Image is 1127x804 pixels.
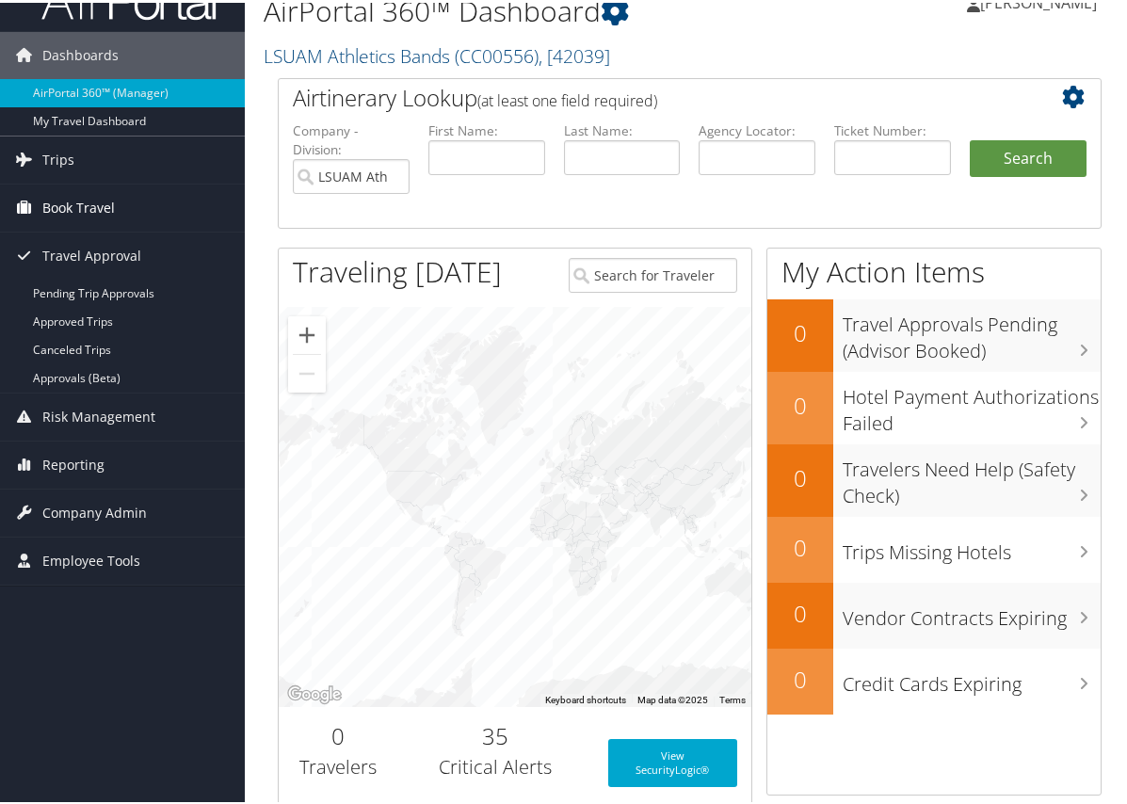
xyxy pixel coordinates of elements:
h2: 0 [767,529,833,561]
h1: Traveling [DATE] [293,249,502,289]
span: Risk Management [42,391,155,438]
span: Trips [42,134,74,181]
span: (at least one field required) [477,88,657,108]
h2: 35 [411,717,580,749]
h2: 0 [767,661,833,693]
span: Travel Approval [42,230,141,277]
span: , [ 42039 ] [539,40,610,66]
button: Keyboard shortcuts [545,691,626,704]
h2: 0 [767,387,833,419]
h3: Travel Approvals Pending (Advisor Booked) [843,299,1101,362]
h1: My Action Items [767,249,1101,289]
h2: 0 [293,717,383,749]
label: Last Name: [564,119,681,137]
a: 0Hotel Payment Authorizations Failed [767,369,1101,442]
h2: Airtinerary Lookup [293,79,1018,111]
a: LSUAM Athletics Bands [264,40,610,66]
span: Reporting [42,439,105,486]
a: 0Credit Cards Expiring [767,646,1101,712]
a: 0Trips Missing Hotels [767,514,1101,580]
a: Open this area in Google Maps (opens a new window) [283,680,346,704]
h3: Vendor Contracts Expiring [843,593,1101,629]
h3: Critical Alerts [411,751,580,778]
a: 0Travel Approvals Pending (Advisor Booked) [767,297,1101,369]
h3: Trips Missing Hotels [843,527,1101,563]
h3: Travelers Need Help (Safety Check) [843,444,1101,507]
input: Search for Traveler [569,255,737,290]
button: Search [970,137,1087,175]
a: View SecurityLogic® [608,736,737,784]
img: Google [283,680,346,704]
h3: Credit Cards Expiring [843,659,1101,695]
button: Zoom out [288,352,326,390]
h2: 0 [767,459,833,491]
span: ( CC00556 ) [455,40,539,66]
label: Company - Division: [293,119,410,157]
h2: 0 [767,314,833,346]
h2: 0 [767,595,833,627]
span: Dashboards [42,29,119,76]
h3: Travelers [293,751,383,778]
span: Book Travel [42,182,115,229]
a: 0Travelers Need Help (Safety Check) [767,442,1101,514]
button: Zoom in [288,314,326,351]
label: Ticket Number: [834,119,951,137]
span: Employee Tools [42,535,140,582]
span: Company Admin [42,487,147,534]
h3: Hotel Payment Authorizations Failed [843,372,1101,434]
a: Terms (opens in new tab) [719,692,746,702]
span: Map data ©2025 [637,692,708,702]
label: First Name: [428,119,545,137]
label: Agency Locator: [699,119,815,137]
a: 0Vendor Contracts Expiring [767,580,1101,646]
